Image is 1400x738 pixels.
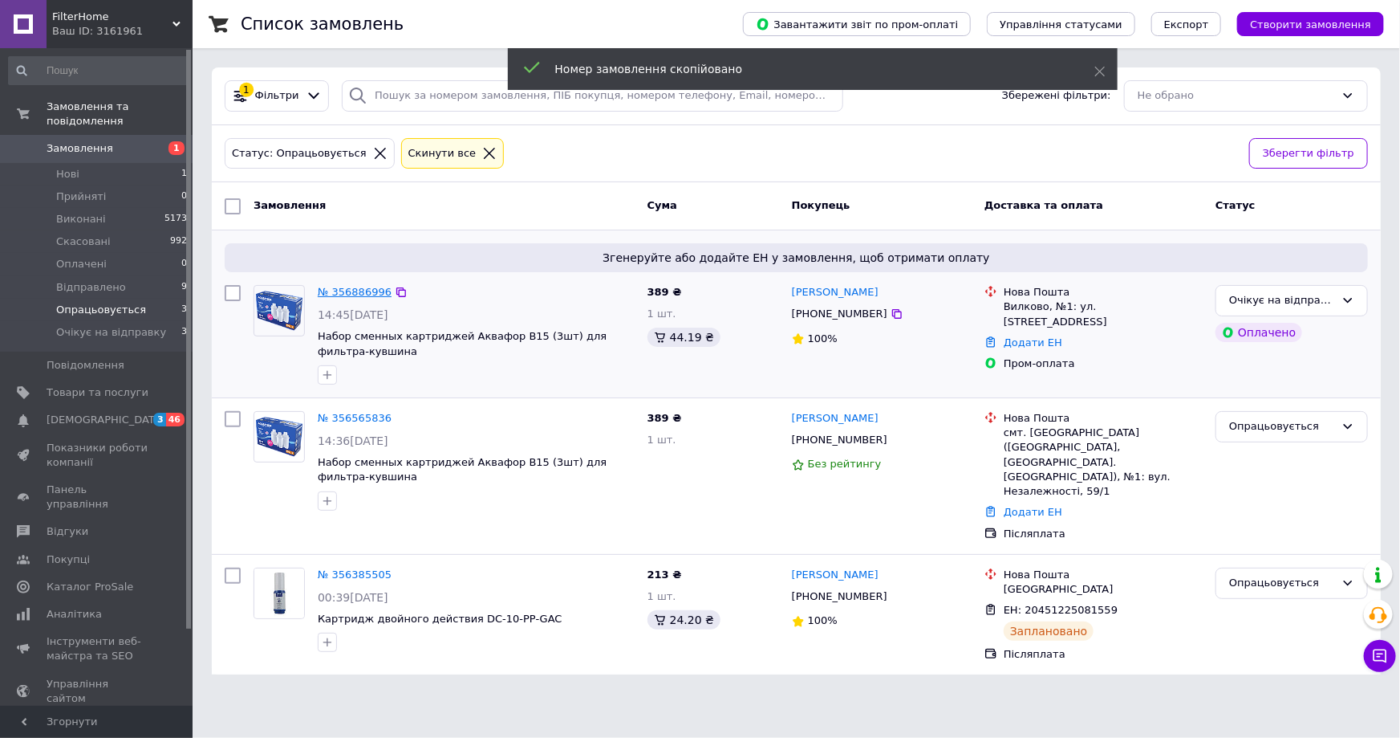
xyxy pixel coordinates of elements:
span: Оплачені [56,257,107,271]
span: 100% [808,614,838,626]
span: Товари та послуги [47,385,148,400]
button: Експорт [1151,12,1222,36]
div: 24.20 ₴ [647,610,720,630]
a: Створити замовлення [1221,18,1384,30]
a: Фото товару [254,285,305,336]
span: Панель управління [47,483,148,512]
div: 1 [239,83,254,97]
span: Згенеруйте або додайте ЕН у замовлення, щоб отримати оплату [231,250,1361,266]
span: 1 шт. [647,308,676,320]
a: [PERSON_NAME] [792,411,879,426]
span: Відправлено [56,280,126,295]
span: 3 [153,413,166,426]
a: Фото товару [254,411,305,463]
span: Статус [1215,199,1256,211]
div: Нова Пошта [1004,568,1203,582]
span: 1 [181,167,187,181]
div: смт. [GEOGRAPHIC_DATA] ([GEOGRAPHIC_DATA], [GEOGRAPHIC_DATA]. [GEOGRAPHIC_DATA]), №1: вул. Незале... [1004,426,1203,499]
a: [PERSON_NAME] [792,568,879,583]
div: Статус: Опрацьовується [229,145,370,162]
span: 3 [181,325,187,340]
img: Фото товару [254,286,304,336]
button: Управління статусами [987,12,1135,36]
a: № 356886996 [318,286,392,298]
span: [DEMOGRAPHIC_DATA] [47,413,165,427]
div: 44.19 ₴ [647,328,720,347]
img: Фото товару [254,412,304,462]
span: Інструменти веб-майстра та SEO [47,634,148,663]
span: 00:39[DATE] [318,591,388,604]
button: Завантажити звіт по пром-оплаті [743,12,971,36]
a: Фото товару [254,568,305,619]
img: Фото товару [254,569,304,618]
span: 3 [181,303,187,317]
span: Cума [647,199,677,211]
span: Покупці [47,552,90,567]
span: Аналітика [47,607,102,622]
span: 1 [168,141,185,155]
span: Нові [56,167,79,181]
a: № 356565836 [318,412,392,424]
input: Пошук [8,56,189,85]
span: Покупець [792,199,850,211]
span: FilterHome [52,10,172,24]
span: Замовлення та повідомлення [47,100,193,128]
a: Додати ЕН [1004,336,1062,349]
div: Номер замовлення скопійовано [555,61,1054,77]
div: Опрацьовується [1229,575,1335,592]
span: ЕН: 20451225081559 [1004,604,1118,616]
span: [PHONE_NUMBER] [792,308,887,320]
button: Створити замовлення [1237,12,1384,36]
span: Створити замовлення [1250,18,1371,31]
button: Чат з покупцем [1364,640,1396,672]
div: Очікує на відправку [1229,292,1335,309]
span: [PHONE_NUMBER] [792,590,887,602]
div: Нова Пошта [1004,411,1203,426]
span: Відгуки [47,524,88,539]
span: Набор сменных картриджей Аквафор В15 (3шт) для фильтра-кувшина [318,330,607,357]
span: Каталог ProSale [47,580,133,594]
span: 1 шт. [647,590,676,602]
a: Додати ЕН [1004,506,1062,518]
span: 1 шт. [647,434,676,446]
span: Виконані [56,212,106,226]
span: 14:36[DATE] [318,434,388,447]
div: [GEOGRAPHIC_DATA] [1004,582,1203,597]
span: 389 ₴ [647,412,682,424]
button: Зберегти фільтр [1249,138,1368,169]
span: 389 ₴ [647,286,682,298]
span: Замовлення [254,199,326,211]
span: 9 [181,280,187,295]
div: Оплачено [1215,323,1302,342]
div: Не обрано [1138,88,1335,104]
a: Картридж двойного действия DC-10-PP-GAC [318,613,562,625]
h1: Список замовлень [241,14,404,34]
span: Без рейтингу [808,458,882,470]
a: № 356385505 [318,569,392,581]
span: Повідомлення [47,358,124,373]
span: 46 [166,413,185,426]
span: Прийняті [56,190,106,204]
div: Вилково, №1: ул. [STREET_ADDRESS] [1004,300,1203,328]
div: Пром-оплата [1004,357,1203,371]
span: Завантажити звіт по пром-оплаті [756,17,958,31]
div: Ваш ID: 3161961 [52,24,193,39]
span: 992 [170,234,187,249]
span: Замовлення [47,141,113,156]
a: [PERSON_NAME] [792,285,879,300]
a: Набор сменных картриджей Аквафор В15 (3шт) для фильтра-кувшина [318,456,607,483]
span: [PHONE_NUMBER] [792,434,887,446]
span: 213 ₴ [647,569,682,581]
span: Експорт [1164,18,1209,31]
span: 100% [808,332,838,345]
div: Нова Пошта [1004,285,1203,300]
div: Післяплата [1004,527,1203,541]
span: Збережені фільтри: [1002,88,1111,104]
span: Зберегти фільтр [1263,145,1354,162]
span: 0 [181,257,187,271]
span: Управління статусами [1000,18,1122,31]
div: Заплановано [1004,622,1094,641]
div: Cкинути все [405,145,480,162]
span: Опрацьовується [56,303,146,317]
